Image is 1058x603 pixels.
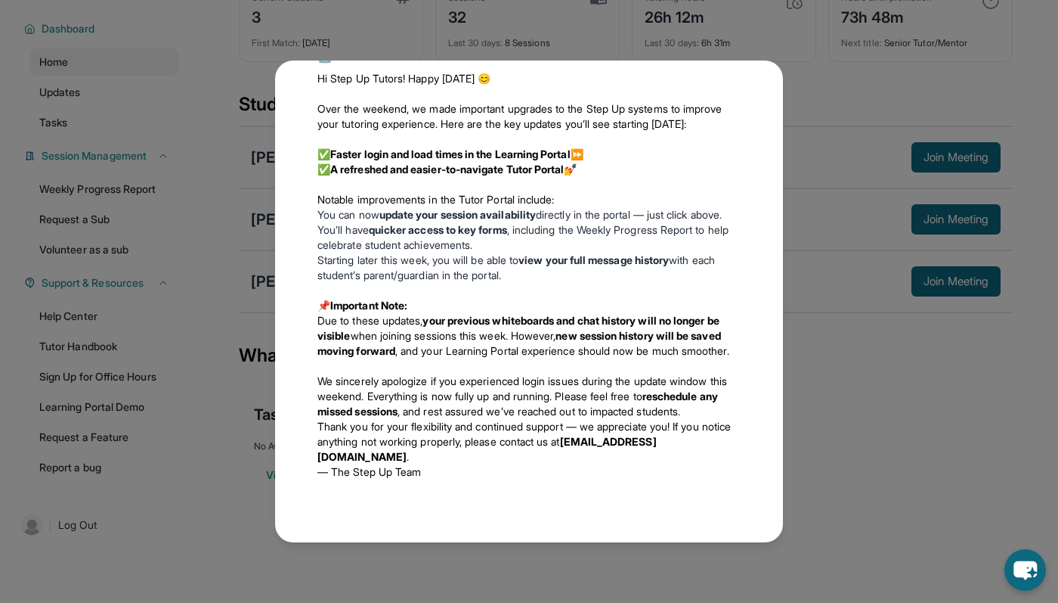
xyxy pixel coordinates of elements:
[317,72,490,85] span: Hi Step Up Tutors! Happy [DATE] 😊
[317,208,379,221] span: You can now
[395,344,729,357] span: , and your Learning Portal experience should now be much smoother.
[317,163,330,176] span: ✅
[369,223,507,236] strong: quicker access to key forms
[571,148,583,160] span: ⏩
[317,223,729,251] span: , including the Weekly Progress Report to help celebrate student achievements.
[317,420,731,448] span: Thank you for your flexibility and continued support — we appreciate you! If you notice anything ...
[351,329,556,342] span: when joining sessions this week. However,
[317,193,554,206] span: Notable improvements in the Tutor Portal include:
[317,222,741,253] li: You’ll have
[1004,549,1046,591] button: chat-button
[317,102,722,130] span: Over the weekend, we made important upgrades to the Step Up systems to improve your tutoring expe...
[317,253,518,266] span: Starting later this week, you will be able to
[564,163,577,176] span: 💅
[379,208,536,221] strong: update your session availability
[317,314,719,342] strong: your previous whiteboards and chat history will no longer be visible
[330,148,571,160] strong: Faster login and load times in the Learning Portal
[518,253,669,266] strong: view your full message history
[317,375,727,403] span: We sincerely apologize if you experienced login issues during the update window this weekend. Eve...
[536,208,722,221] span: directly in the portal — just click above.
[398,405,680,418] span: , and rest assured we’ve reached out to impacted students.
[317,148,330,160] span: ✅
[407,450,409,463] span: .
[317,299,330,312] span: 📌
[330,163,564,176] strong: A refreshed and easier-to-navigate Tutor Portal
[317,465,421,478] span: — The Step Up Team
[330,299,407,312] strong: Important Note:
[317,314,422,327] span: Due to these updates,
